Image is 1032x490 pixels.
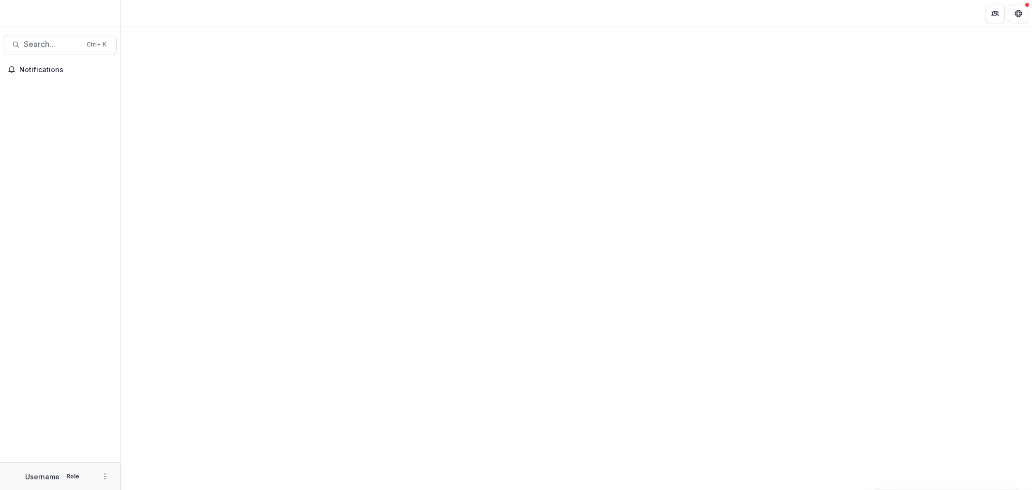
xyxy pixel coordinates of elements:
button: Search... [4,35,117,54]
button: More [99,471,111,482]
span: Notifications [19,66,113,74]
div: Ctrl + K [85,39,108,50]
button: Get Help [1009,4,1028,23]
button: Notifications [4,62,117,77]
button: Partners [986,4,1005,23]
p: Username [25,472,60,482]
p: Role [63,472,82,481]
span: Search... [24,40,81,49]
